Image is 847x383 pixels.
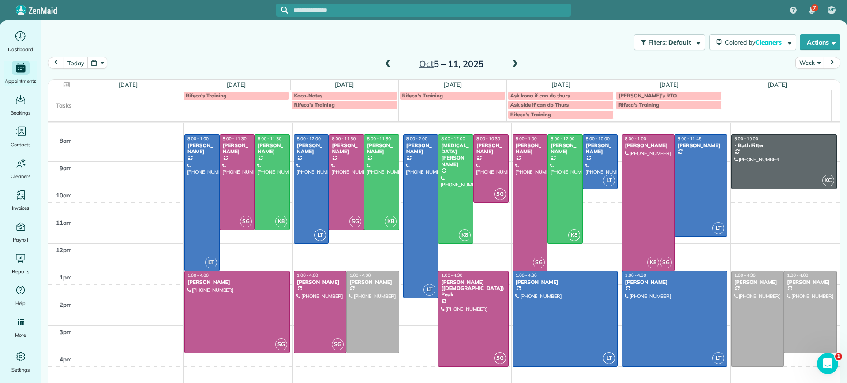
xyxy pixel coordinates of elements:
[11,365,30,374] span: Settings
[60,137,72,144] span: 8am
[516,136,537,141] span: 8:00 - 1:00
[60,356,72,363] span: 4pm
[406,136,427,141] span: 8:00 - 2:00
[634,34,705,50] button: Filters: Default
[459,229,471,241] span: K8
[734,142,834,149] div: - Bath Fitter
[735,136,758,141] span: 8:00 - 10:00
[800,34,840,50] button: Actions
[551,136,574,141] span: 8:00 - 12:00
[4,188,37,212] a: Invoices
[476,136,500,141] span: 8:00 - 10:30
[119,81,138,88] a: [DATE]
[603,175,615,186] span: LT
[8,45,33,54] span: Dashboard
[367,142,397,155] div: [PERSON_NAME]
[824,57,840,69] button: next
[709,34,796,50] button: Colored byCleaners
[822,175,834,186] span: KC
[5,77,37,86] span: Appointments
[795,57,824,69] button: Week
[257,142,287,155] div: [PERSON_NAME]
[11,172,30,181] span: Cleaners
[60,328,72,335] span: 3pm
[817,353,838,374] iframe: Intercom live chat
[4,283,37,308] a: Help
[4,124,37,149] a: Contacts
[441,142,471,168] div: [MEDICAL_DATA][PERSON_NAME]
[4,219,37,244] a: Payroll
[515,142,545,155] div: [PERSON_NAME]
[332,338,344,350] span: SG
[297,136,321,141] span: 8:00 - 12:00
[515,279,615,285] div: [PERSON_NAME]
[677,142,724,149] div: [PERSON_NAME]
[618,101,659,108] span: Rifeca's Training
[585,142,615,155] div: [PERSON_NAME]
[476,142,506,155] div: [PERSON_NAME]
[335,81,354,88] a: [DATE]
[296,142,326,155] div: [PERSON_NAME]
[223,136,247,141] span: 8:00 - 11:30
[734,279,782,285] div: [PERSON_NAME]
[276,7,288,14] button: Focus search
[331,142,361,155] div: [PERSON_NAME]
[60,301,72,308] span: 2pm
[668,38,692,46] span: Default
[281,7,288,14] svg: Focus search
[187,272,209,278] span: 1:00 - 4:00
[551,81,570,88] a: [DATE]
[510,111,551,118] span: Rifeca's Training
[630,34,705,50] a: Filters: Default
[205,257,217,268] span: LT
[349,279,396,285] div: [PERSON_NAME]
[423,284,435,296] span: LT
[625,142,672,149] div: [PERSON_NAME]
[294,92,322,99] span: Koca-Notes
[56,246,72,253] span: 12pm
[13,235,29,244] span: Payroll
[618,92,677,99] span: [PERSON_NAME]'s RTO
[510,92,570,99] span: Ask kona if can do thurs
[240,216,252,227] span: SG
[494,352,506,364] span: SG
[712,352,724,364] span: LT
[787,272,808,278] span: 1:00 - 4:00
[187,279,287,285] div: [PERSON_NAME]
[296,279,344,285] div: [PERSON_NAME]
[12,204,30,212] span: Invoices
[625,272,646,278] span: 1:00 - 4:30
[813,4,816,11] span: 7
[441,279,506,298] div: [PERSON_NAME] ([DEMOGRAPHIC_DATA]) Peak
[15,299,26,308] span: Help
[64,57,88,69] button: today
[60,274,72,281] span: 1pm
[625,279,725,285] div: [PERSON_NAME]
[660,257,672,268] span: SG
[568,229,580,241] span: K8
[533,257,545,268] span: SG
[227,81,246,88] a: [DATE]
[275,338,287,350] span: SG
[660,81,678,88] a: [DATE]
[12,267,30,276] span: Reports
[648,38,667,46] span: Filters:
[712,222,724,234] span: LT
[768,81,787,88] a: [DATE]
[11,140,30,149] span: Contacts
[367,136,391,141] span: 8:00 - 11:30
[297,272,318,278] span: 1:00 - 4:00
[349,216,361,227] span: SG
[275,216,287,227] span: K8
[4,29,37,54] a: Dashboard
[4,156,37,181] a: Cleaners
[828,7,835,14] span: ME
[419,58,434,69] span: Oct
[402,92,443,99] span: Rifeca's Training
[294,101,334,108] span: Rifeca's Training
[625,136,646,141] span: 8:00 - 1:00
[443,81,462,88] a: [DATE]
[385,216,397,227] span: K8
[586,136,610,141] span: 8:00 - 10:00
[802,1,821,20] div: 7 unread notifications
